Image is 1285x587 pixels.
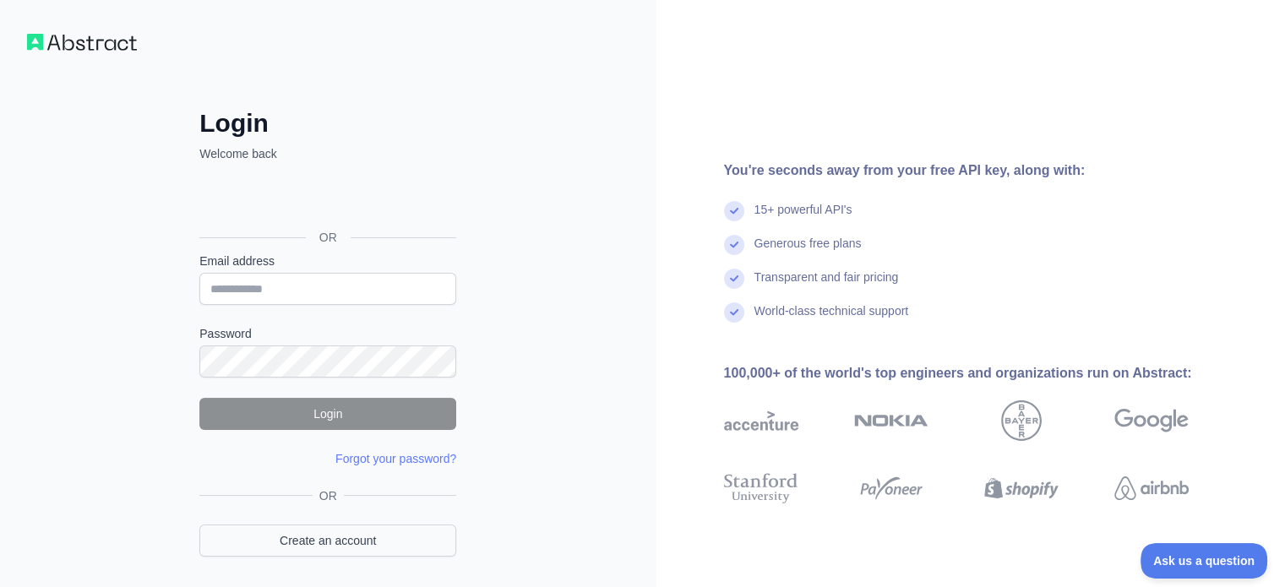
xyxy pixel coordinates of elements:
div: Transparent and fair pricing [754,269,899,302]
h2: Login [199,108,456,139]
img: payoneer [854,470,928,507]
img: bayer [1001,400,1042,441]
img: nokia [854,400,928,441]
div: 100,000+ of the world's top engineers and organizations run on Abstract: [724,363,1243,383]
img: accenture [724,400,798,441]
span: OR [306,229,351,246]
iframe: Sign in with Google Button [191,181,461,218]
img: check mark [724,235,744,255]
img: Workflow [27,34,137,51]
img: google [1114,400,1189,441]
a: Forgot your password? [335,452,456,465]
a: Create an account [199,524,456,557]
label: Email address [199,253,456,269]
img: check mark [724,302,744,323]
img: airbnb [1114,470,1189,507]
div: You're seconds away from your free API key, along with: [724,160,1243,181]
button: Login [199,398,456,430]
div: Generous free plans [754,235,862,269]
div: 15+ powerful API's [754,201,852,235]
label: Password [199,325,456,342]
img: stanford university [724,470,798,507]
div: World-class technical support [754,302,909,336]
img: shopify [984,470,1059,507]
iframe: Toggle Customer Support [1141,543,1268,579]
img: check mark [724,269,744,289]
span: OR [313,487,344,504]
p: Welcome back [199,145,456,162]
img: check mark [724,201,744,221]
